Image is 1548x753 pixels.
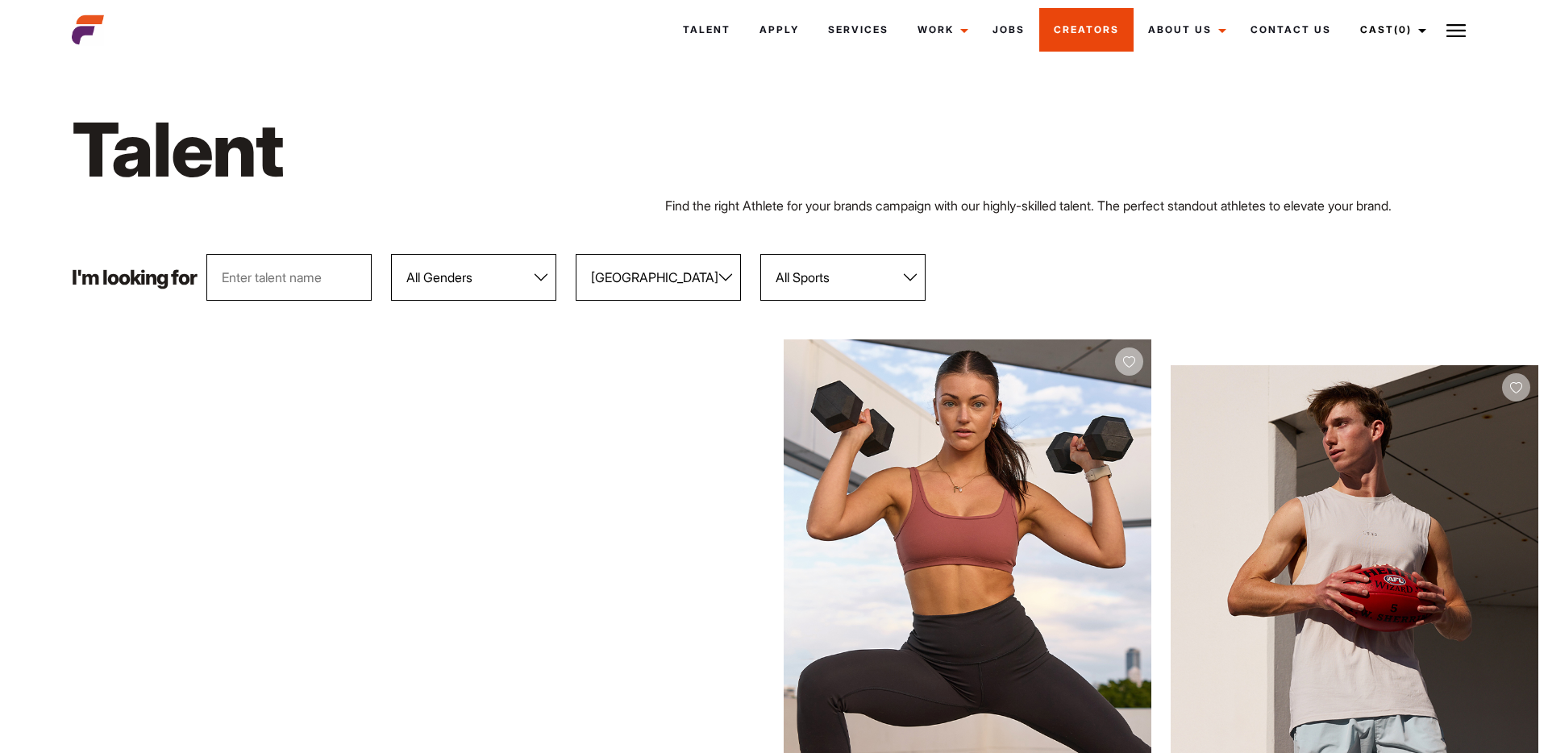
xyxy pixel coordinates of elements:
a: About Us [1134,8,1236,52]
input: Enter talent name [206,254,372,301]
a: Work [903,8,978,52]
p: Find the right Athlete for your brands campaign with our highly-skilled talent. The perfect stand... [665,196,1476,215]
a: Contact Us [1236,8,1346,52]
a: Creators [1039,8,1134,52]
img: cropped-aefm-brand-fav-22-square.png [72,14,104,46]
p: I'm looking for [72,268,197,288]
img: Burger icon [1446,21,1466,40]
a: Cast(0) [1346,8,1436,52]
a: Services [814,8,903,52]
span: (0) [1394,23,1412,35]
a: Talent [668,8,745,52]
h1: Talent [72,103,883,196]
a: Jobs [978,8,1039,52]
a: Apply [745,8,814,52]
